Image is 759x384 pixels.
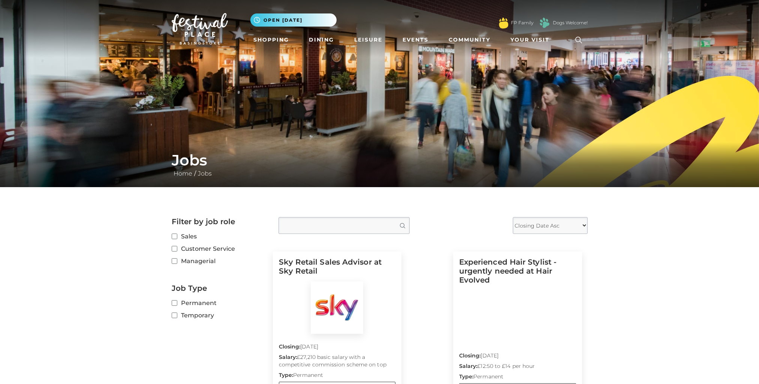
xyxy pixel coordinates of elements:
[279,354,297,360] strong: Salary:
[172,256,267,266] label: Managerial
[507,33,556,47] a: Your Visit
[511,19,533,26] a: FP Family
[459,257,576,290] h5: Experienced Hair Stylist - urgently needed at Hair Evolved
[172,151,588,169] h1: Jobs
[172,298,267,308] label: Permanent
[172,232,267,241] label: Sales
[459,363,478,369] strong: Salary:
[172,244,267,253] label: Customer Service
[311,281,363,334] img: Sky Retail
[250,13,337,27] button: Open [DATE]
[510,36,549,44] span: Your Visit
[459,373,576,383] p: Permanent
[172,311,267,320] label: Temporary
[459,352,576,362] p: [DATE]
[279,372,293,378] strong: Type:
[166,151,593,178] div: /
[459,352,481,359] strong: Closing:
[279,257,396,281] h5: Sky Retail Sales Advisor at Sky Retail
[279,343,301,350] strong: Closing:
[459,362,576,373] p: £12:50 to £14 per hour
[306,33,337,47] a: Dining
[446,33,493,47] a: Community
[400,33,431,47] a: Events
[172,170,194,177] a: Home
[279,353,396,371] p: £27,210 basic salary with a competitive commission scheme on top
[172,217,267,226] h2: Filter by job role
[279,371,396,382] p: Permanent
[553,19,588,26] a: Dogs Welcome!
[459,373,473,380] strong: Type:
[250,33,292,47] a: Shopping
[196,170,214,177] a: Jobs
[279,343,396,353] p: [DATE]
[172,13,228,45] img: Festival Place Logo
[263,17,302,24] span: Open [DATE]
[351,33,385,47] a: Leisure
[172,284,267,293] h2: Job Type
